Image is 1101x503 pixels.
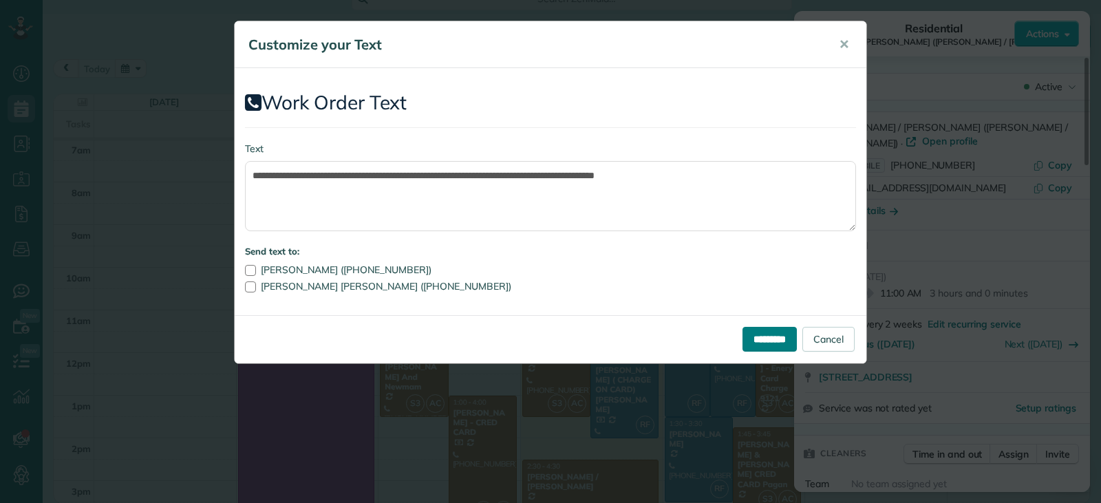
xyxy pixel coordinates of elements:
[261,280,511,292] span: [PERSON_NAME] [PERSON_NAME] ([PHONE_NUMBER])
[245,142,856,156] label: Text
[245,246,299,257] strong: Send text to:
[261,264,431,276] span: [PERSON_NAME] ([PHONE_NUMBER])
[802,327,855,352] a: Cancel
[248,35,820,54] h5: Customize your Text
[245,92,856,114] h2: Work Order Text
[839,36,849,52] span: ✕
